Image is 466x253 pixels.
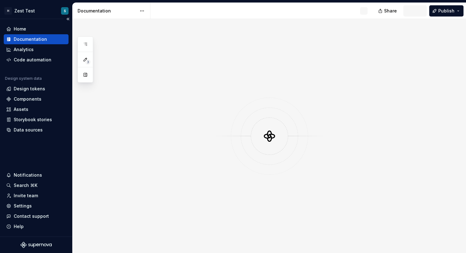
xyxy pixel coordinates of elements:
button: Publish [429,5,464,17]
button: Collapse sidebar [64,15,72,23]
div: S [64,8,66,13]
a: Documentation [4,34,69,44]
div: Contact support [14,213,49,219]
a: Storybook stories [4,115,69,125]
button: Help [4,222,69,232]
div: Home [14,26,26,32]
div: Documentation [78,8,136,14]
button: Search ⌘K [4,180,69,190]
div: Assets [14,106,28,112]
a: Settings [4,201,69,211]
a: Analytics [4,45,69,55]
span: Share [384,8,397,14]
span: Publish [438,8,454,14]
a: Invite team [4,191,69,201]
a: Design tokens [4,84,69,94]
a: Data sources [4,125,69,135]
button: Notifications [4,170,69,180]
button: Contact support [4,211,69,221]
div: H [4,7,12,15]
div: Code automation [14,57,51,63]
div: Design system data [5,76,42,81]
div: Design tokens [14,86,45,92]
a: Assets [4,104,69,114]
div: Documentation [14,36,47,42]
div: Settings [14,203,32,209]
div: Storybook stories [14,117,52,123]
div: Components [14,96,41,102]
div: Zest Test [14,8,35,14]
button: HZest TestS [1,4,71,17]
svg: Supernova Logo [21,242,52,248]
span: 3 [85,60,90,64]
div: Analytics [14,46,34,53]
div: Help [14,223,24,230]
div: Search ⌘K [14,182,37,189]
div: Notifications [14,172,42,178]
a: Code automation [4,55,69,65]
a: Home [4,24,69,34]
div: Invite team [14,193,38,199]
button: Share [375,5,401,17]
div: Data sources [14,127,43,133]
a: Components [4,94,69,104]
